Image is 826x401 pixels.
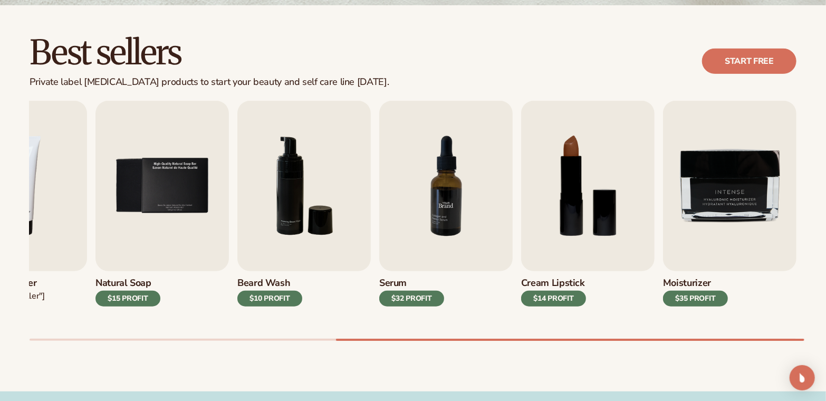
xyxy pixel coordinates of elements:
[702,49,796,74] a: Start free
[790,365,815,390] div: Open Intercom Messenger
[95,101,229,322] a: 5 / 9
[95,278,160,289] h3: Natural Soap
[30,35,389,70] h2: Best sellers
[521,278,586,289] h3: Cream Lipstick
[521,101,655,322] a: 8 / 9
[663,278,728,289] h3: Moisturizer
[237,101,371,322] a: 6 / 9
[30,77,389,88] div: Private label [MEDICAL_DATA] products to start your beauty and self care line [DATE].
[663,101,796,322] a: 9 / 9
[521,291,586,307] div: $14 PROFIT
[237,278,302,289] h3: Beard Wash
[663,291,728,307] div: $35 PROFIT
[95,291,160,307] div: $15 PROFIT
[379,101,513,322] a: 7 / 9
[379,278,444,289] h3: Serum
[379,291,444,307] div: $32 PROFIT
[237,291,302,307] div: $10 PROFIT
[379,101,513,271] img: Shopify Image 11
